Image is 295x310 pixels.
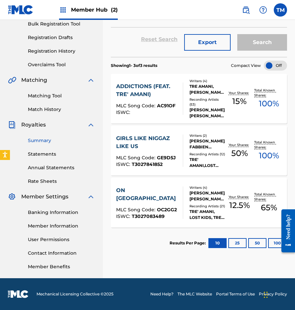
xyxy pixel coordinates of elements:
a: ADDICTIONS (FEAT. TRE' AMANI)MLC Song Code:AC91OFISWC:Writers (4)TRE AMANI, [PERSON_NAME], [PERSO... [111,74,287,124]
img: Member Settings [8,193,16,201]
iframe: Resource Center [276,202,295,259]
img: expand [87,121,95,129]
div: TRE AMANI, [PERSON_NAME], [PERSON_NAME], [PERSON_NAME] [189,83,225,95]
a: Annual Statements [28,164,95,171]
a: GIRLS LIKE NIGGAZ LIKE USMLC Song Code:GE9D5JISWC:T3027841852Writers (2)[PERSON_NAME], FABBIEN [P... [111,126,287,176]
a: Overclaims Tool [28,61,95,68]
div: Drag [264,285,268,305]
a: Member Benefits [28,263,95,270]
div: Recording Artists ( 21 ) [189,204,225,209]
div: ADDICTIONS (FEAT. TRE' AMANI) [116,82,178,98]
p: Showing 1 - 3 of 3 results [111,63,157,69]
div: ON [GEOGRAPHIC_DATA] [116,186,179,202]
a: Portal Terms of Use [216,291,255,297]
span: 100 % [259,98,279,110]
a: Public Search [239,3,253,17]
span: Member Settings [21,193,68,201]
img: search [242,6,250,14]
p: Your Shares: [229,194,251,199]
div: Writers ( 4 ) [189,185,225,190]
a: Member Information [28,223,95,230]
p: Results Per Page: [170,240,207,246]
div: [PERSON_NAME], FABBIEN [PERSON_NAME] [189,138,225,150]
span: MLC Song Code : [116,155,157,161]
img: expand [87,76,95,84]
img: expand [87,193,95,201]
span: MLC Song Code : [116,103,157,109]
span: OC2GG2 [157,207,177,213]
a: Privacy Policy [259,291,287,297]
a: The MLC Website [178,291,212,297]
p: Total Known Shares: [254,140,283,150]
div: Recording Artists ( 12 ) [189,152,225,157]
img: logo [8,290,29,298]
span: Royalties [21,121,46,129]
span: MLC Song Code : [116,207,157,213]
span: ISWC : [116,161,132,167]
span: Matching [21,76,47,84]
span: 100 % [259,150,279,162]
button: 100 [268,238,286,248]
p: Your Shares: [229,90,251,95]
div: Writers ( 4 ) [189,78,225,83]
a: Registration Drafts [28,34,95,41]
iframe: Chat Widget [262,278,295,310]
img: Matching [8,76,16,84]
span: ISWC : [116,109,132,115]
a: Summary [28,137,95,144]
a: Need Help? [150,291,174,297]
p: Your Shares: [229,142,251,147]
a: ON [GEOGRAPHIC_DATA]MLC Song Code:OC2GG2ISWC:T3027083489Writers (4)[PERSON_NAME], [PERSON_NAME], ... [111,178,287,228]
div: User Menu [274,3,287,17]
p: Total Known Shares: [254,192,283,202]
a: Statements [28,151,95,158]
span: T3027083489 [132,213,165,219]
div: GIRLS LIKE NIGGAZ LIKE US [116,134,178,150]
div: [PERSON_NAME],TRE' [PERSON_NAME], TRE' [PERSON_NAME] [PERSON_NAME], [PERSON_NAME] & TRE [PERSON_N... [189,107,225,119]
span: Mechanical Licensing Collective © 2025 [37,291,113,297]
a: Match History [28,106,95,113]
button: Export [184,34,231,51]
span: ISWC : [116,213,132,219]
span: T3027841852 [132,161,163,167]
img: MLC Logo [8,5,34,15]
a: User Permissions [28,236,95,243]
a: Matching Tool [28,92,95,99]
span: 50 % [231,147,248,159]
img: Royalties [8,121,16,129]
img: help [259,6,267,14]
span: 12.5 % [229,199,250,211]
div: Help [257,3,270,17]
span: AC91OF [157,103,176,109]
a: Bulk Registration Tool [28,21,95,27]
span: Compact View [231,63,261,69]
a: Banking Information [28,209,95,216]
button: 25 [228,238,247,248]
span: (2) [111,7,118,13]
div: Recording Artists ( 53 ) [189,97,225,107]
p: Total Known Shares: [254,88,283,98]
button: 10 [208,238,227,248]
img: Top Rightsholders [59,6,67,14]
div: Writers ( 2 ) [189,133,225,138]
span: 65 % [261,202,277,214]
div: [PERSON_NAME], [PERSON_NAME], [PERSON_NAME], [PERSON_NAME] [189,190,225,202]
a: Rate Sheets [28,178,95,185]
div: TRE' AMANI,LOST KIDS, TRE' AMANI, LOST KIDS, TRE' AMANI & LOST KIDS, TRE' AMANI, TRE' AMANI & LOS... [189,157,225,169]
a: Contact Information [28,250,95,257]
span: Member Hub [71,6,118,14]
div: TRE' AMANI, LOST KIDS, TRE' [PERSON_NAME] [PERSON_NAME], [PERSON_NAME] & [PERSON_NAME], [PERSON_N... [189,209,225,221]
span: 15 % [232,95,247,107]
span: GE9D5J [157,155,176,161]
button: 50 [248,238,266,248]
a: Registration History [28,48,95,55]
